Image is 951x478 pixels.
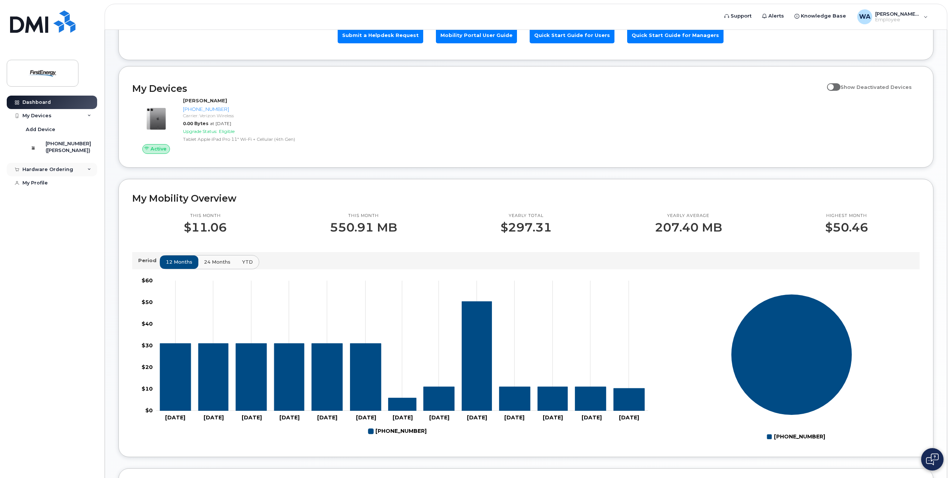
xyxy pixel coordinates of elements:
span: Active [151,145,167,152]
g: Chart [731,294,852,443]
p: Yearly total [501,213,552,219]
tspan: [DATE] [619,414,639,421]
a: Alerts [757,9,789,24]
span: Show Deactivated Devices [840,84,912,90]
div: Carrier: Verizon Wireless [183,112,319,119]
p: $11.06 [184,221,227,234]
span: Eligible [219,128,235,134]
a: Quick Start Guide for Managers [627,27,724,43]
span: [PERSON_NAME] L [875,11,920,17]
h2: My Devices [132,83,823,94]
span: WA [859,12,870,21]
g: Legend [767,431,825,443]
tspan: [DATE] [582,414,602,421]
span: YTD [242,258,253,266]
tspan: [DATE] [317,414,337,421]
span: Upgrade Status: [183,128,217,134]
span: Support [731,12,752,20]
strong: [PERSON_NAME] [183,97,227,103]
tspan: $0 [145,407,153,414]
tspan: [DATE] [467,414,487,421]
tspan: $60 [142,277,153,284]
p: This month [184,213,227,219]
a: Mobility Portal User Guide [436,27,517,43]
p: Highest month [825,213,868,219]
tspan: [DATE] [165,414,185,421]
g: Chart [142,277,648,438]
tspan: $30 [142,342,153,349]
span: 0.00 Bytes [183,121,208,126]
g: 330-810-5471 [160,301,644,411]
a: Submit a Helpdesk Request [338,27,423,43]
tspan: [DATE] [279,414,300,421]
span: at [DATE] [210,121,231,126]
p: This month [330,213,397,219]
g: 330-810-5471 [368,425,427,438]
p: 207.40 MB [655,221,722,234]
tspan: $50 [142,299,153,305]
input: Show Deactivated Devices [827,80,833,86]
g: Legend [368,425,427,438]
tspan: [DATE] [393,414,413,421]
tspan: [DATE] [356,414,376,421]
tspan: [DATE] [543,414,563,421]
img: image20231002-3703462-7tm9rn.jpeg [138,101,174,137]
tspan: $20 [142,364,153,370]
span: 24 months [204,258,230,266]
g: Series [731,294,852,415]
tspan: [DATE] [505,414,525,421]
h2: My Mobility Overview [132,193,920,204]
p: $50.46 [825,221,868,234]
p: $297.31 [501,221,552,234]
tspan: [DATE] [429,414,449,421]
tspan: $10 [142,385,153,392]
tspan: $40 [142,320,153,327]
span: Knowledge Base [801,12,846,20]
p: 550.91 MB [330,221,397,234]
div: Warner, Arla L [852,9,933,24]
a: Knowledge Base [789,9,851,24]
tspan: [DATE] [242,414,262,421]
span: Employee [875,17,920,23]
tspan: [DATE] [204,414,224,421]
a: Quick Start Guide for Users [530,27,614,43]
span: Alerts [768,12,784,20]
a: Support [719,9,757,24]
div: [PHONE_NUMBER] [183,106,319,113]
img: Open chat [926,453,939,465]
p: Yearly average [655,213,722,219]
p: Period [138,257,159,264]
a: Active[PERSON_NAME][PHONE_NUMBER]Carrier: Verizon Wireless0.00 Bytesat [DATE]Upgrade Status:Eligi... [132,97,322,154]
div: Tablet Apple iPad Pro 11" Wi-Fi + Cellular (4th Gen) [183,136,319,142]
